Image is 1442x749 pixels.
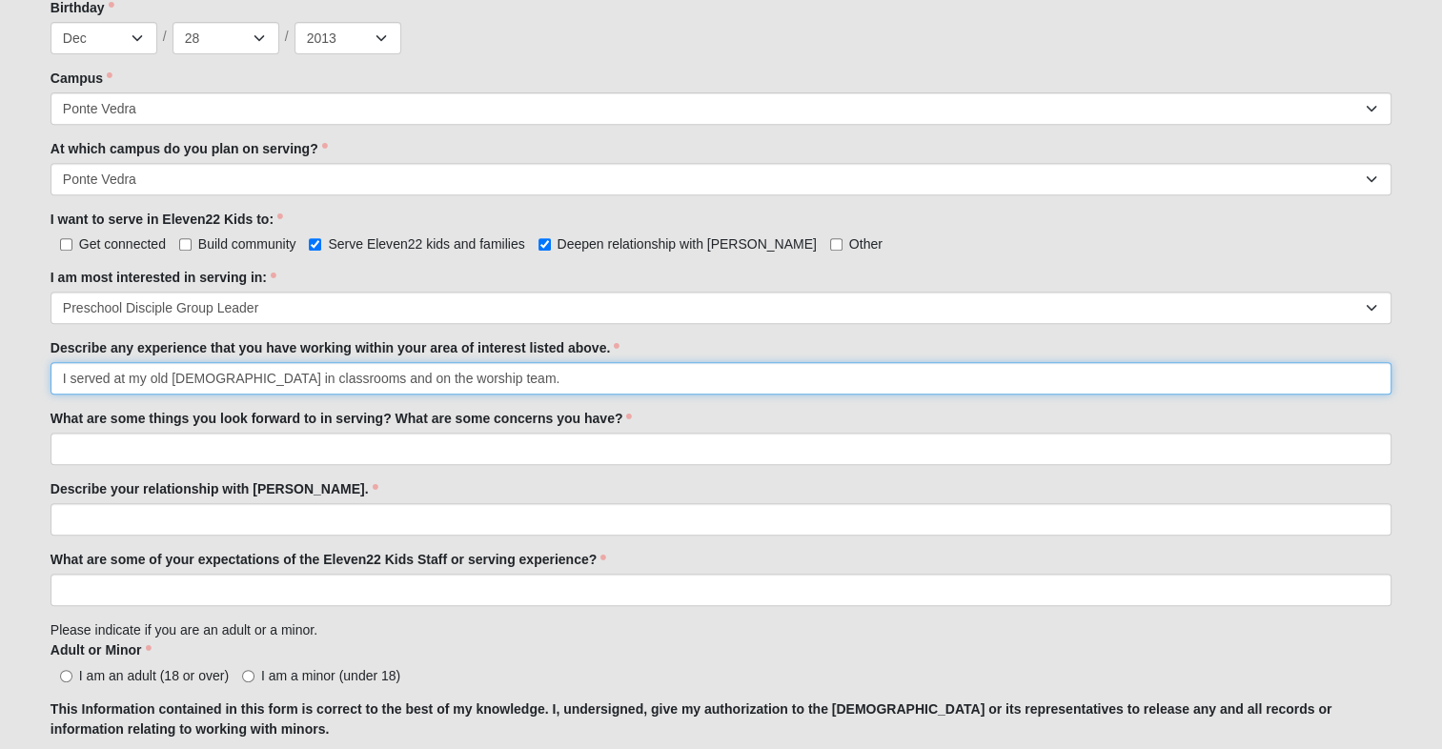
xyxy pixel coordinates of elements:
label: What are some things you look forward to in serving? What are some concerns you have? [51,409,633,428]
label: At which campus do you plan on serving? [51,139,328,158]
label: I am most interested in serving in: [51,268,276,287]
span: I am a minor (under 18) [261,668,400,683]
label: Describe any experience that you have working within your area of interest listed above. [51,338,619,357]
span: / [285,27,289,48]
label: Describe your relationship with [PERSON_NAME]. [51,479,378,498]
span: / [163,27,167,48]
input: I am a minor (under 18) [242,670,254,682]
label: Campus [51,69,112,88]
input: Other [830,238,843,251]
span: I am an adult (18 or over) [79,668,229,683]
span: Build community [198,236,296,252]
label: Adult or Minor [51,640,152,659]
strong: This Information contained in this form is correct to the best of my knowledge. I, undersigned, g... [51,701,1332,737]
input: Serve Eleven22 kids and families [309,238,321,251]
input: I am an adult (18 or over) [60,670,72,682]
label: What are some of your expectations of the Eleven22 Kids Staff or serving experience? [51,550,606,569]
input: Get connected [60,238,72,251]
label: I want to serve in Eleven22 Kids to: [51,210,283,229]
span: Serve Eleven22 kids and families [328,236,524,252]
span: Deepen relationship with [PERSON_NAME] [558,236,817,252]
span: Get connected [79,236,166,252]
input: Build community [179,238,192,251]
span: Other [849,236,883,252]
input: Deepen relationship with [PERSON_NAME] [538,238,551,251]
